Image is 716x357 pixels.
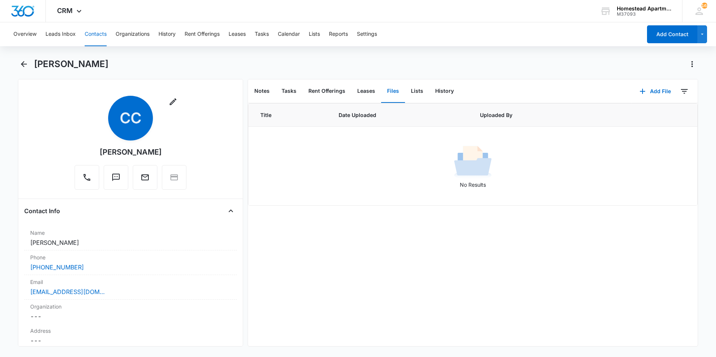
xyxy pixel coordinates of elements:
[309,22,320,46] button: Lists
[24,300,237,324] div: Organization---
[381,80,405,103] button: Files
[100,146,162,158] div: [PERSON_NAME]
[133,177,157,183] a: Email
[276,80,302,103] button: Tasks
[617,12,671,17] div: account id
[278,22,300,46] button: Calendar
[24,250,237,275] div: Phone[PHONE_NUMBER]
[686,58,698,70] button: Actions
[24,275,237,300] div: Email[EMAIL_ADDRESS][DOMAIN_NAME]
[255,22,269,46] button: Tasks
[30,278,231,286] label: Email
[158,22,176,46] button: History
[701,3,707,9] div: notifications count
[104,165,128,190] button: Text
[45,22,76,46] button: Leads Inbox
[405,80,429,103] button: Lists
[30,287,105,296] a: [EMAIL_ADDRESS][DOMAIN_NAME]
[302,80,351,103] button: Rent Offerings
[617,6,671,12] div: account name
[357,22,377,46] button: Settings
[329,22,348,46] button: Reports
[57,7,73,15] span: CRM
[116,22,150,46] button: Organizations
[30,336,231,345] dd: ---
[30,327,231,335] label: Address
[249,181,697,189] p: No Results
[108,96,153,140] span: CC
[225,205,237,217] button: Close
[351,80,381,103] button: Leases
[75,165,99,190] button: Call
[701,3,707,9] span: 168
[24,226,237,250] div: Name[PERSON_NAME]
[339,111,462,119] span: Date Uploaded
[429,80,460,103] button: History
[34,59,109,70] h1: [PERSON_NAME]
[248,80,276,103] button: Notes
[30,303,231,310] label: Organization
[480,111,590,119] span: Uploaded By
[30,312,231,321] dd: ---
[24,324,237,348] div: Address---
[678,85,690,97] button: Filters
[30,253,231,261] label: Phone
[260,111,321,119] span: Title
[133,165,157,190] button: Email
[104,177,128,183] a: Text
[13,22,37,46] button: Overview
[75,177,99,183] a: Call
[30,238,231,247] dd: [PERSON_NAME]
[647,25,697,43] button: Add Contact
[229,22,246,46] button: Leases
[632,82,678,100] button: Add File
[18,58,29,70] button: Back
[85,22,107,46] button: Contacts
[185,22,220,46] button: Rent Offerings
[454,143,492,181] img: No Results
[30,263,84,272] a: [PHONE_NUMBER]
[30,229,231,237] label: Name
[24,206,60,215] h4: Contact Info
